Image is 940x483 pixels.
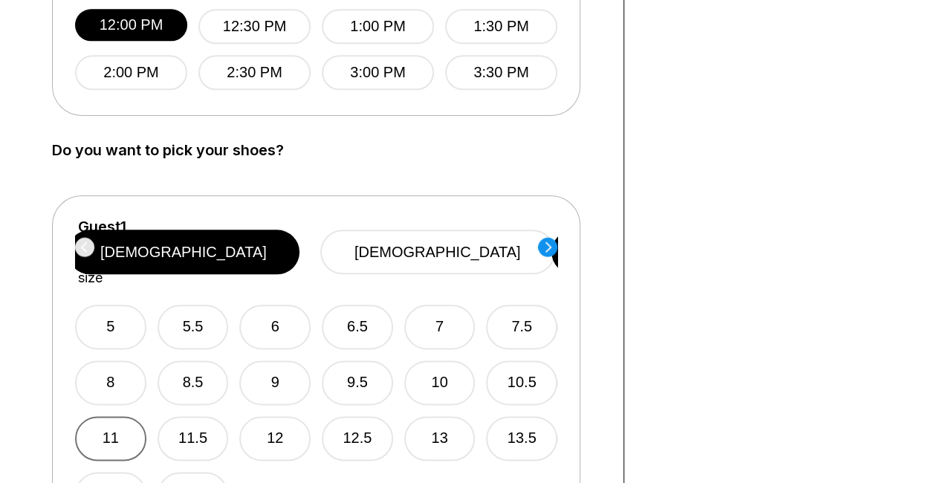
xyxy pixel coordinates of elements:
[486,305,557,349] button: 7.5
[404,305,476,349] button: 7
[239,416,311,461] button: 12
[320,230,555,274] button: [DEMOGRAPHIC_DATA]
[75,55,187,90] button: 2:00 PM
[445,55,557,90] button: 3:30 PM
[445,9,557,44] button: 1:30 PM
[404,416,476,461] button: 13
[75,360,146,405] button: 8
[322,305,393,349] button: 6.5
[239,305,311,349] button: 6
[52,142,601,158] label: Do you want to pick your shoes?
[158,416,229,461] button: 11.5
[68,230,299,274] button: [DEMOGRAPHIC_DATA]
[75,305,146,349] button: 5
[322,360,393,405] button: 9.5
[486,360,557,405] button: 10.5
[198,55,311,90] button: 2:30 PM
[198,9,311,44] button: 12:30 PM
[239,360,311,405] button: 9
[158,305,229,349] button: 5.5
[486,416,557,461] button: 13.5
[322,9,434,44] button: 1:00 PM
[404,360,476,405] button: 10
[75,416,146,461] button: 11
[75,9,187,41] button: 12:00 PM
[322,416,393,461] button: 12.5
[158,360,229,405] button: 8.5
[322,55,434,90] button: 3:00 PM
[78,218,126,235] label: Guest 1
